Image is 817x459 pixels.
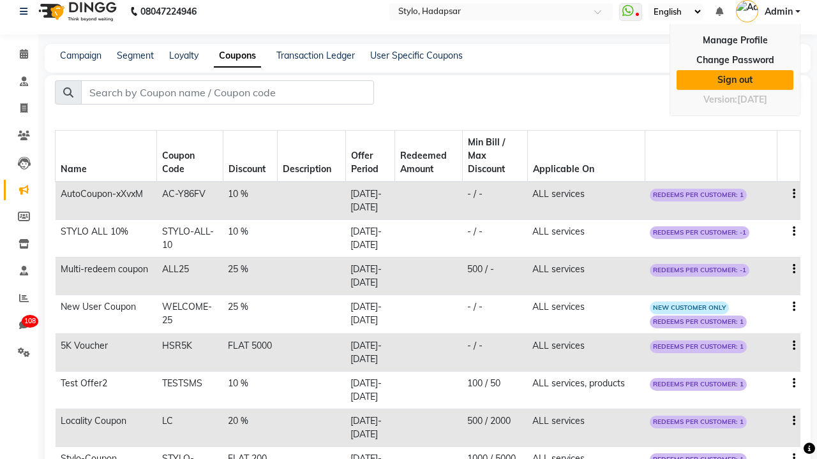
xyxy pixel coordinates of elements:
[650,340,747,353] span: REDEEMS PER CUSTOMER: 1
[81,80,374,105] input: Search by Coupon name / Coupon code
[56,409,157,447] td: Locality Coupon
[462,131,527,182] th: Min Bill / Max Discount
[677,91,793,109] div: Version:[DATE]
[378,340,382,351] span: -
[650,189,747,201] span: REDEEMS PER CUSTOMER: 1
[527,334,645,372] td: ALL services
[350,226,378,237] span: [DATE]
[462,372,527,409] td: 100 / 50
[276,50,355,61] a: Transaction Ledger
[527,220,645,258] td: ALL services
[169,50,199,61] a: Loyalty
[350,239,378,251] span: [DATE]
[157,131,223,182] th: Coupon Code
[378,263,382,275] span: -
[350,277,378,288] span: [DATE]
[214,45,261,68] a: Coupons
[462,295,527,334] td: - / -
[462,409,527,447] td: 500 / 2000
[350,314,378,326] span: [DATE]
[157,295,223,334] td: WELCOME-25
[228,415,248,426] span: 20 %
[228,301,248,312] span: 25 %
[350,415,378,426] span: [DATE]
[157,258,223,295] td: ALL25
[765,5,793,18] span: Admin
[378,226,382,237] span: -
[650,226,749,239] span: REDEEMS PER CUSTOMER: -1
[345,131,394,182] th: Offer Period
[350,353,378,365] span: [DATE]
[350,188,378,200] span: [DATE]
[157,372,223,409] td: TESTSMS
[228,226,248,237] span: 10 %
[650,416,747,428] span: REDEEMS PER CUSTOMER: 1
[157,182,223,220] td: AC-Y86FV
[462,220,527,258] td: - / -
[650,316,747,328] span: REDEEMS PER CUSTOMER: 1
[60,50,101,61] a: Campaign
[56,295,157,334] td: New User Coupon
[350,263,378,275] span: [DATE]
[677,50,793,70] a: Change Password
[228,377,248,389] span: 10 %
[378,377,382,389] span: -
[527,182,645,220] td: ALL services
[650,302,729,314] span: NEW CUSTOMER ONLY
[157,334,223,372] td: HSR5K
[350,428,378,440] span: [DATE]
[378,188,382,200] span: -
[395,131,463,182] th: Redeemed Amount
[350,340,378,351] span: [DATE]
[462,182,527,220] td: - / -
[527,131,645,182] th: Applicable On
[370,50,463,61] a: User Specific Coupons
[378,301,382,312] span: -
[157,220,223,258] td: STYLO-ALL-10
[527,295,645,334] td: ALL services
[350,201,378,213] span: [DATE]
[56,220,157,258] td: STYLO ALL 10%
[350,377,378,389] span: [DATE]
[4,315,34,336] a: 108
[677,31,793,50] a: Manage Profile
[462,258,527,295] td: 500 / -
[677,70,793,90] a: Sign out
[223,131,277,182] th: Discount
[650,264,749,277] span: REDEEMS PER CUSTOMER: -1
[157,409,223,447] td: LC
[350,301,378,312] span: [DATE]
[56,334,157,372] td: 5K Voucher
[527,372,645,409] td: ALL services, products
[462,334,527,372] td: - / -
[527,409,645,447] td: ALL services
[527,258,645,295] td: ALL services
[228,188,248,200] span: 10 %
[117,50,154,61] a: Segment
[56,372,157,409] td: Test Offer2
[22,315,38,328] span: 108
[56,258,157,295] td: Multi-redeem coupon
[650,378,747,391] span: REDEEMS PER CUSTOMER: 1
[228,263,248,275] span: 25 %
[378,415,382,426] span: -
[277,131,345,182] th: Description
[350,391,378,402] span: [DATE]
[56,182,157,220] td: AutoCoupon-xXvxM
[56,131,157,182] th: Name
[228,340,272,351] span: FLAT 5000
